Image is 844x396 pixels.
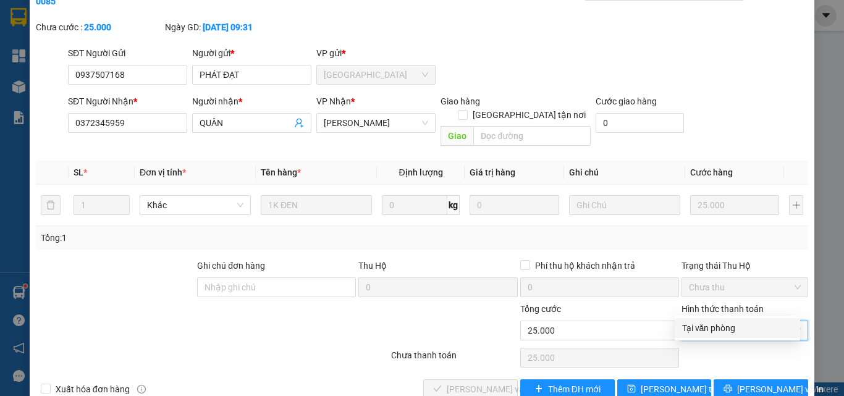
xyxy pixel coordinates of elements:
span: Thêm ĐH mới [548,382,601,396]
div: Chưa thanh toán [390,348,519,370]
button: delete [41,195,61,215]
label: Hình thức thanh toán [682,304,764,314]
button: plus [789,195,803,215]
span: Khác [147,196,243,214]
span: [PERSON_NAME] và In [737,382,824,396]
span: Phí thu hộ khách nhận trả [530,259,640,272]
span: save [627,384,636,394]
div: Chưa cước : [36,20,162,34]
span: Cao Tốc [324,114,428,132]
div: Người nhận [192,95,311,108]
span: VP Nhận [316,96,351,106]
span: Giao hàng [441,96,480,106]
span: Sài Gòn [324,65,428,84]
div: SĐT Người Nhận [68,95,187,108]
span: printer [724,384,732,394]
span: Tên hàng [261,167,301,177]
label: Ghi chú đơn hàng [197,261,265,271]
input: 0 [470,195,559,215]
div: Trạng thái Thu Hộ [682,259,808,272]
span: Tổng cước [520,304,561,314]
span: plus [534,384,543,394]
span: Chưa thu [689,278,801,297]
span: Giá trị hàng [470,167,515,177]
span: Thu Hộ [358,261,387,271]
div: Tại văn phòng [682,321,793,335]
span: SL [74,167,83,177]
input: Ghi chú đơn hàng [197,277,356,297]
input: Ghi Chú [569,195,680,215]
input: Cước giao hàng [596,113,684,133]
b: [DATE] 09:31 [203,22,253,32]
div: SĐT Người Gửi [68,46,187,60]
span: [GEOGRAPHIC_DATA] tận nơi [468,108,591,122]
span: Giao [441,126,473,146]
input: Dọc đường [473,126,591,146]
span: info-circle [137,385,146,394]
label: Cước giao hàng [596,96,657,106]
div: VP gửi [316,46,436,60]
span: Xuất hóa đơn hàng [51,382,135,396]
span: Đơn vị tính [140,167,186,177]
span: kg [447,195,460,215]
span: user-add [294,118,304,128]
span: [PERSON_NAME] thay đổi [641,382,740,396]
div: Ngày GD: [165,20,292,34]
th: Ghi chú [564,161,685,185]
input: 0 [690,195,779,215]
span: Định lượng [399,167,442,177]
b: 25.000 [84,22,111,32]
span: Cước hàng [690,167,733,177]
div: Người gửi [192,46,311,60]
div: Tổng: 1 [41,231,327,245]
input: VD: Bàn, Ghế [261,195,372,215]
